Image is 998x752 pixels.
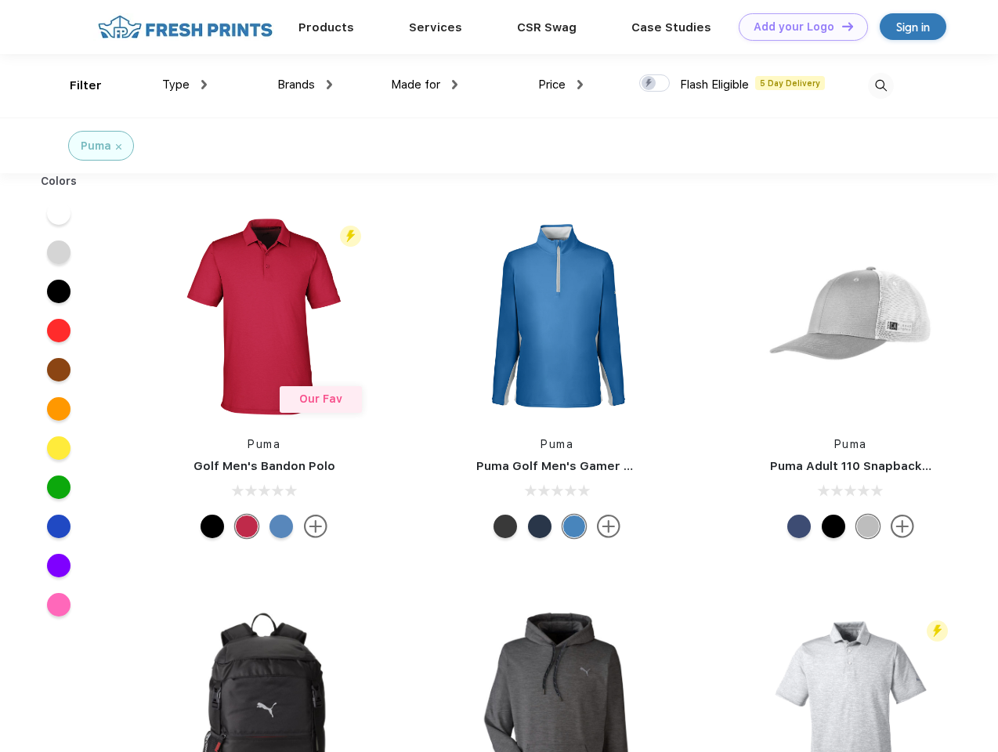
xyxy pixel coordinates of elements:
[754,20,834,34] div: Add your Logo
[235,515,259,538] div: Ski Patrol
[160,212,368,421] img: func=resize&h=266
[391,78,440,92] span: Made for
[304,515,327,538] img: more.svg
[541,438,573,450] a: Puma
[248,438,280,450] a: Puma
[298,20,354,34] a: Products
[299,392,342,405] span: Our Fav
[193,459,335,473] a: Golf Men's Bandon Polo
[755,76,825,90] span: 5 Day Delivery
[597,515,620,538] img: more.svg
[787,515,811,538] div: Peacoat Qut Shd
[476,459,724,473] a: Puma Golf Men's Gamer Golf Quarter-Zip
[896,18,930,36] div: Sign in
[494,515,517,538] div: Puma Black
[116,144,121,150] img: filter_cancel.svg
[81,138,111,154] div: Puma
[269,515,293,538] div: Lake Blue
[822,515,845,538] div: Pma Blk Pma Blk
[162,78,190,92] span: Type
[680,78,749,92] span: Flash Eligible
[201,80,207,89] img: dropdown.png
[880,13,946,40] a: Sign in
[340,226,361,247] img: flash_active_toggle.svg
[562,515,586,538] div: Bright Cobalt
[842,22,853,31] img: DT
[93,13,277,41] img: fo%20logo%202.webp
[538,78,566,92] span: Price
[70,77,102,95] div: Filter
[201,515,224,538] div: Puma Black
[453,212,661,421] img: func=resize&h=266
[452,80,457,89] img: dropdown.png
[327,80,332,89] img: dropdown.png
[834,438,867,450] a: Puma
[517,20,577,34] a: CSR Swag
[927,620,948,642] img: flash_active_toggle.svg
[409,20,462,34] a: Services
[29,173,89,190] div: Colors
[747,212,955,421] img: func=resize&h=266
[528,515,551,538] div: Navy Blazer
[856,515,880,538] div: Quarry with Brt Whit
[891,515,914,538] img: more.svg
[868,73,894,99] img: desktop_search.svg
[577,80,583,89] img: dropdown.png
[277,78,315,92] span: Brands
